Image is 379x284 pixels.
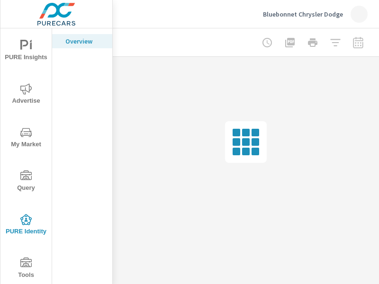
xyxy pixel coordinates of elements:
span: PURE Insights [3,40,49,63]
div: Overview [52,34,112,48]
span: Tools [3,257,49,281]
span: PURE Identity [3,214,49,237]
p: Bluebonnet Chrysler Dodge [263,10,343,18]
span: Query [3,170,49,194]
span: Advertise [3,83,49,106]
p: Overview [65,36,105,46]
span: My Market [3,127,49,150]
